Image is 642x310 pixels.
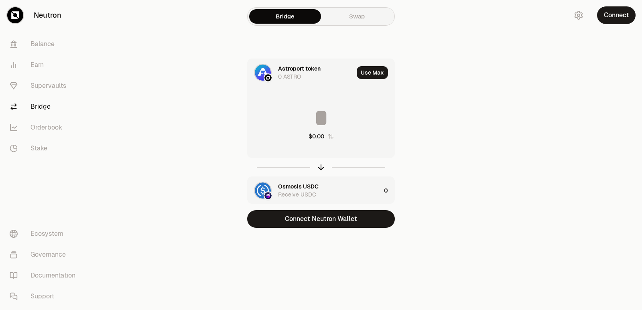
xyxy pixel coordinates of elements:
img: Osmosis Logo [264,192,272,199]
button: Use Max [357,66,388,79]
div: ASTRO LogoNeutron LogoAstroport token0 ASTRO [248,59,354,86]
img: USDC Logo [255,182,271,199]
a: Swap [321,9,393,24]
button: $0.00 [309,132,334,140]
div: 0 ASTRO [278,73,301,81]
a: Governance [3,244,87,265]
a: Stake [3,138,87,159]
div: Receive USDC [278,190,316,199]
a: Bridge [3,96,87,117]
a: Documentation [3,265,87,286]
button: Connect [597,6,636,24]
a: Supervaults [3,75,87,96]
button: USDC LogoOsmosis LogoOsmosis USDCReceive USDC0 [248,177,394,204]
a: Bridge [249,9,321,24]
a: Orderbook [3,117,87,138]
img: Neutron Logo [264,74,272,81]
a: Balance [3,34,87,55]
div: Osmosis USDC [278,182,319,190]
a: Support [3,286,87,307]
div: USDC LogoOsmosis LogoOsmosis USDCReceive USDC [248,177,381,204]
div: Astroport token [278,65,321,73]
div: 0 [384,177,394,204]
div: $0.00 [309,132,324,140]
button: Connect Neutron Wallet [247,210,395,228]
img: ASTRO Logo [255,65,271,81]
a: Ecosystem [3,223,87,244]
a: Earn [3,55,87,75]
